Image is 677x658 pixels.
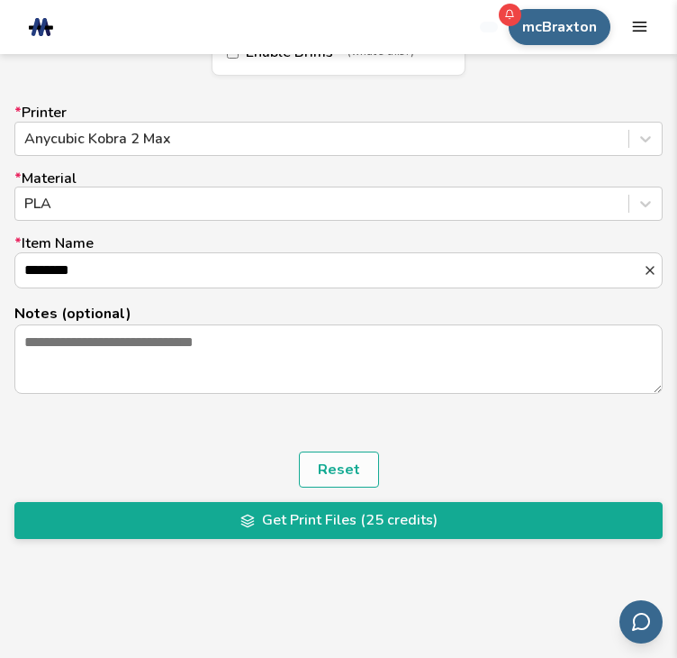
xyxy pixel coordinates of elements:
button: Send feedback via email [619,600,663,644]
textarea: Notes (optional) [15,325,662,393]
button: Reset [299,452,379,488]
input: *Item Name [15,253,643,288]
p: Notes (optional) [14,303,663,324]
button: mcBraxton [509,9,610,45]
button: mobile navigation menu [631,18,648,35]
label: Printer [14,105,663,155]
label: Material [14,170,663,221]
label: Item Name [14,235,663,288]
button: Get Print Files (25 credits) [14,502,663,538]
button: *Item Name [643,263,662,278]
